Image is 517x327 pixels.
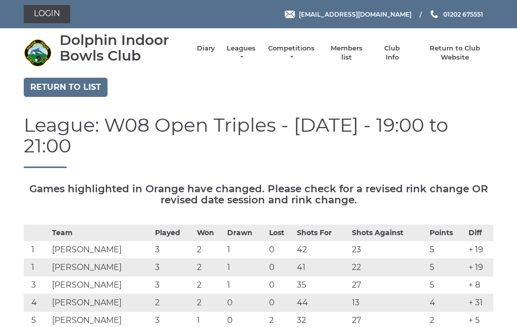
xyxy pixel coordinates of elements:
td: 22 [349,259,427,277]
td: 2 [194,241,225,259]
div: Dolphin Indoor Bowls Club [60,32,187,64]
td: [PERSON_NAME] [49,294,152,312]
img: Phone us [431,10,438,18]
td: 42 [294,241,349,259]
td: 4 [24,294,49,312]
td: 0 [267,259,294,277]
a: Login [24,5,70,23]
a: Competitions [267,44,316,62]
a: Phone us 01202 675551 [429,10,483,19]
td: 35 [294,277,349,294]
a: Return to Club Website [417,44,493,62]
th: Won [194,225,225,241]
td: [PERSON_NAME] [49,277,152,294]
td: 3 [152,259,194,277]
td: 2 [194,294,225,312]
th: Diff [466,225,493,241]
td: + 19 [466,259,493,277]
td: 1 [225,241,267,259]
h5: Games highlighted in Orange have changed. Please check for a revised rink change OR revised date ... [24,183,493,205]
th: Team [49,225,152,241]
h1: League: W08 Open Triples - [DATE] - 19:00 to 21:00 [24,115,493,169]
td: + 19 [466,241,493,259]
img: Dolphin Indoor Bowls Club [24,39,51,67]
td: 0 [267,294,294,312]
td: 0 [225,294,267,312]
td: 27 [349,277,427,294]
td: 2 [152,294,194,312]
td: 1 [24,241,49,259]
a: Diary [197,44,215,53]
td: + 31 [466,294,493,312]
td: 0 [267,277,294,294]
td: 13 [349,294,427,312]
a: Members list [325,44,367,62]
a: Club Info [378,44,407,62]
span: 01202 675551 [443,10,483,18]
th: Shots Against [349,225,427,241]
span: [EMAIL_ADDRESS][DOMAIN_NAME] [299,10,411,18]
td: 3 [24,277,49,294]
td: 2 [194,259,225,277]
a: Email [EMAIL_ADDRESS][DOMAIN_NAME] [285,10,411,19]
img: Email [285,11,295,18]
a: Return to list [24,78,108,97]
th: Lost [267,225,294,241]
th: Shots For [294,225,349,241]
td: 1 [24,259,49,277]
th: Points [427,225,466,241]
td: 0 [267,241,294,259]
td: 5 [427,241,466,259]
td: 5 [427,259,466,277]
td: 23 [349,241,427,259]
td: 4 [427,294,466,312]
td: 44 [294,294,349,312]
a: Leagues [225,44,257,62]
td: [PERSON_NAME] [49,241,152,259]
td: [PERSON_NAME] [49,259,152,277]
td: 3 [152,241,194,259]
td: 41 [294,259,349,277]
td: 5 [427,277,466,294]
th: Played [152,225,194,241]
td: 3 [152,277,194,294]
th: Drawn [225,225,267,241]
td: 1 [225,277,267,294]
td: 1 [225,259,267,277]
td: + 8 [466,277,493,294]
td: 2 [194,277,225,294]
